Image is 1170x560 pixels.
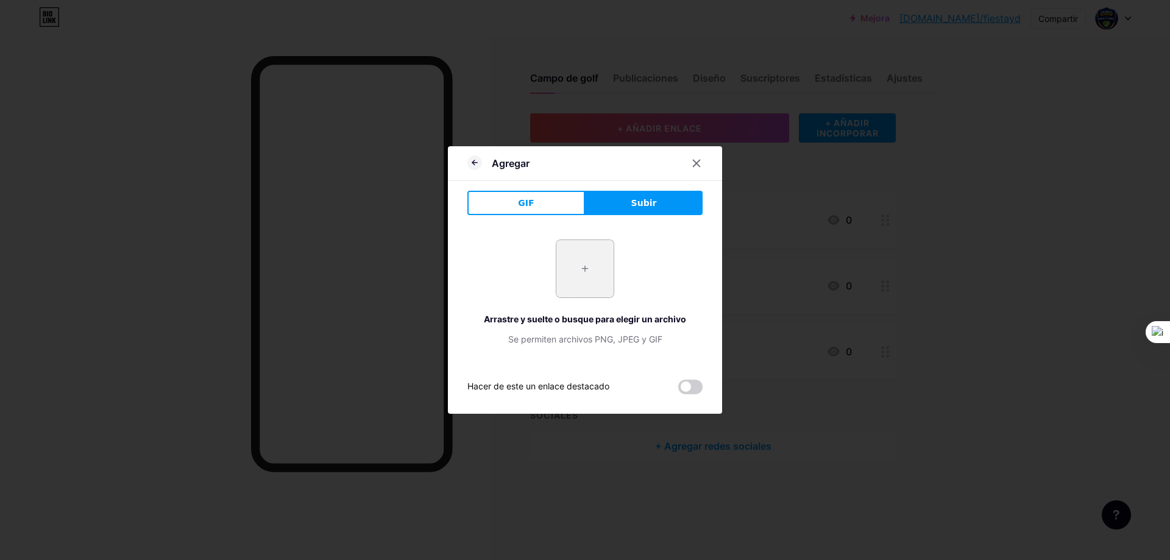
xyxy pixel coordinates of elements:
[484,314,686,324] font: Arrastre y suelte o busque para elegir un archivo
[631,198,657,208] font: Subir
[518,198,534,208] font: GIF
[467,191,585,215] button: GIF
[508,334,662,344] font: Se permiten archivos PNG, JPEG y GIF
[492,157,530,169] font: Agregar
[585,191,703,215] button: Subir
[467,381,609,391] font: Hacer de este un enlace destacado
